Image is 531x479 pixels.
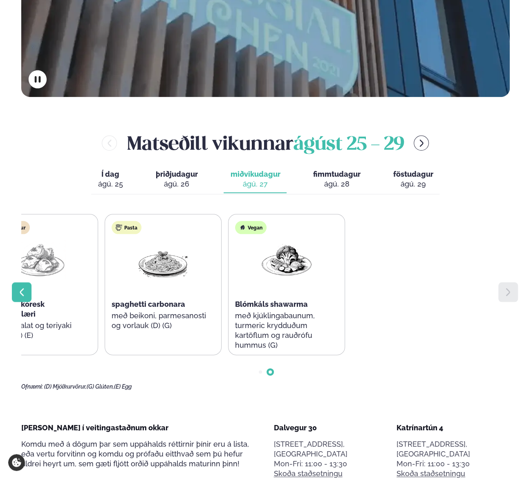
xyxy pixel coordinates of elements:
[127,130,404,156] h2: Matseðill vikunnar
[98,179,123,189] div: ágú. 25
[273,423,387,433] div: Dalvegur 30
[235,221,267,234] div: Vegan
[8,454,25,471] a: Cookie settings
[112,221,141,234] div: Pasta
[21,440,249,468] span: Komdu með á dögum þar sem uppáhalds réttirnir þínir eru á lista, eða vertu forvitinn og komdu og ...
[397,459,510,469] div: Mon-Fri: 11:00 - 13:30
[149,166,204,193] button: þriðjudagur ágú. 26
[87,383,114,390] span: (G) Glúten,
[273,459,387,469] div: Mon-Fri: 11:00 - 13:30
[313,179,360,189] div: ágú. 28
[397,469,465,479] a: Skoða staðsetningu
[393,179,433,189] div: ágú. 29
[414,135,429,151] button: menu-btn-right
[44,383,87,390] span: (D) Mjólkurvörur,
[116,224,122,231] img: pasta.svg
[21,383,43,390] span: Ofnæmi:
[98,169,123,179] span: Í dag
[235,300,308,308] span: Blómkáls shawarma
[293,136,404,154] span: ágúst 25 - 29
[386,166,439,193] button: föstudagur ágú. 29
[112,300,185,308] span: spaghetti carbonara
[155,179,197,189] div: ágú. 26
[230,170,280,178] span: miðvikudagur
[397,423,510,433] div: Katrínartún 4
[397,439,510,459] p: [STREET_ADDRESS], [GEOGRAPHIC_DATA]
[259,370,262,373] span: Go to slide 1
[137,241,189,279] img: Spagetti.png
[224,166,287,193] button: miðvikudagur ágú. 27
[273,439,387,459] p: [STREET_ADDRESS], [GEOGRAPHIC_DATA]
[112,311,215,331] p: með beikoni, parmesanosti og vorlauk (D) (G)
[239,224,246,231] img: Vegan.svg
[102,135,117,151] button: menu-btn-left
[393,170,433,178] span: föstudagur
[155,170,197,178] span: þriðjudagur
[269,370,272,373] span: Go to slide 2
[313,170,360,178] span: fimmtudagur
[235,311,338,350] p: með kjúklingabaunum, turmeric krydduðum kartöflum og rauðrófu hummus (G)
[273,469,342,479] a: Skoða staðsetningu
[230,179,280,189] div: ágú. 27
[21,423,168,432] span: [PERSON_NAME] í veitingastaðnum okkar
[306,166,367,193] button: fimmtudagur ágú. 28
[114,383,132,390] span: (E) Egg
[260,241,313,279] img: Vegan.png
[91,166,129,193] button: Í dag ágú. 25
[13,241,66,279] img: Chicken-thighs.png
